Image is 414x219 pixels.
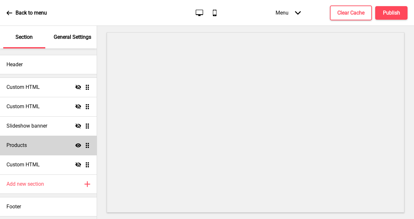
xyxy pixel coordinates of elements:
[383,9,400,16] h4: Publish
[16,9,47,16] p: Back to menu
[6,4,47,22] a: Back to menu
[6,161,40,168] h4: Custom HTML
[330,5,372,20] button: Clear Cache
[269,3,307,22] div: Menu
[375,6,408,20] button: Publish
[6,61,23,68] h4: Header
[337,9,365,16] h4: Clear Cache
[6,84,40,91] h4: Custom HTML
[54,34,91,41] p: General Settings
[6,103,40,110] h4: Custom HTML
[16,34,33,41] p: Section
[6,181,44,188] h4: Add new section
[6,142,27,149] h4: Products
[6,203,21,210] h4: Footer
[6,122,47,130] h4: Slideshow banner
